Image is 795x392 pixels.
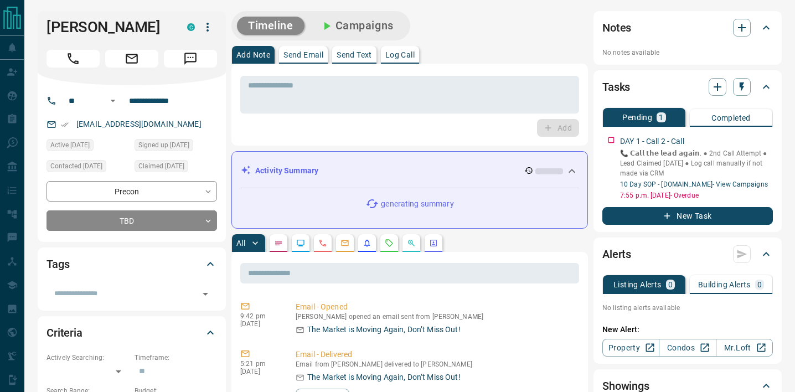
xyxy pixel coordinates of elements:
[187,23,195,31] div: condos.ca
[711,114,751,122] p: Completed
[61,121,69,128] svg: Email Verified
[602,78,630,96] h2: Tasks
[236,51,270,59] p: Add Note
[757,281,762,288] p: 0
[602,14,773,41] div: Notes
[240,320,279,328] p: [DATE]
[385,51,415,59] p: Log Call
[283,51,323,59] p: Send Email
[105,50,158,68] span: Email
[602,74,773,100] div: Tasks
[340,239,349,247] svg: Emails
[602,241,773,267] div: Alerts
[602,324,773,336] p: New Alert:
[47,353,129,363] p: Actively Searching:
[241,161,579,181] div: Activity Summary
[76,120,202,128] a: [EMAIL_ADDRESS][DOMAIN_NAME]
[407,239,416,247] svg: Opportunities
[668,281,673,288] p: 0
[47,139,129,154] div: Sun Jul 27 2025
[50,161,102,172] span: Contacted [DATE]
[50,140,90,151] span: Active [DATE]
[236,239,245,247] p: All
[47,18,171,36] h1: [PERSON_NAME]
[255,165,318,177] p: Activity Summary
[296,360,575,368] p: Email from [PERSON_NAME] delivered to [PERSON_NAME]
[363,239,371,247] svg: Listing Alerts
[716,339,773,357] a: Mr.Loft
[296,349,575,360] p: Email - Delivered
[135,160,217,176] div: Mon Jul 07 2025
[620,136,684,147] p: DAY 1 - Call 2 - Call
[135,139,217,154] div: Mon Jul 07 2025
[47,324,82,342] h2: Criteria
[307,372,461,383] p: The Market is Moving Again, Don’t Miss Out!
[296,313,575,321] p: [PERSON_NAME] opened an email sent from [PERSON_NAME]
[307,324,461,336] p: The Market is Moving Again, Don’t Miss Out!
[318,239,327,247] svg: Calls
[47,160,129,176] div: Mon Jul 07 2025
[602,48,773,58] p: No notes available
[698,281,751,288] p: Building Alerts
[138,161,184,172] span: Claimed [DATE]
[385,239,394,247] svg: Requests
[381,198,453,210] p: generating summary
[106,94,120,107] button: Open
[47,50,100,68] span: Call
[602,207,773,225] button: New Task
[622,114,652,121] p: Pending
[135,353,217,363] p: Timeframe:
[274,239,283,247] svg: Notes
[602,303,773,313] p: No listing alerts available
[613,281,662,288] p: Listing Alerts
[620,190,773,200] p: 7:55 p.m. [DATE] - Overdue
[309,17,405,35] button: Campaigns
[47,181,217,202] div: Precon
[164,50,217,68] span: Message
[602,339,659,357] a: Property
[47,210,217,231] div: TBD
[602,19,631,37] h2: Notes
[47,251,217,277] div: Tags
[240,312,279,320] p: 9:42 pm
[337,51,372,59] p: Send Text
[620,180,768,188] a: 10 Day SOP - [DOMAIN_NAME]- View Campaigns
[138,140,189,151] span: Signed up [DATE]
[602,245,631,263] h2: Alerts
[198,286,213,302] button: Open
[659,114,663,121] p: 1
[47,319,217,346] div: Criteria
[47,255,69,273] h2: Tags
[296,239,305,247] svg: Lead Browsing Activity
[296,301,575,313] p: Email - Opened
[429,239,438,247] svg: Agent Actions
[659,339,716,357] a: Condos
[240,368,279,375] p: [DATE]
[620,148,773,178] p: 📞 𝗖𝗮𝗹𝗹 𝘁𝗵𝗲 𝗹𝗲𝗮𝗱 𝗮𝗴𝗮𝗶𝗻. ● 2nd Call Attempt ● Lead Claimed [DATE] ‎● Log call manually if not made ...
[237,17,304,35] button: Timeline
[240,360,279,368] p: 5:21 pm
